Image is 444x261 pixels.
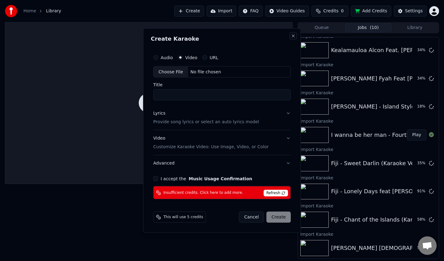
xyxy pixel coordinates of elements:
button: LyricsProvide song lyrics or select an auto lyrics model [153,105,291,130]
span: This will use 5 credits [163,215,203,220]
label: Title [153,83,291,87]
button: VideoCustomize Karaoke Video: Use Image, Video, or Color [153,130,291,155]
div: Choose File [154,66,188,77]
span: Insufficient credits. Click here to add more. [163,190,243,195]
label: URL [210,55,218,59]
button: I accept the [189,177,252,181]
button: Advanced [153,155,291,171]
h2: Create Karaoke [151,36,293,41]
p: Customize Karaoke Video: Use Image, Video, or Color [153,144,269,150]
label: Video [185,55,197,59]
div: No file chosen [188,69,224,75]
label: I accept the [161,177,252,181]
button: Cancel [239,212,264,223]
div: Video [153,135,269,150]
div: Lyrics [153,110,165,116]
span: Refresh [264,190,288,197]
label: Audio [161,55,173,59]
p: Provide song lyrics or select an auto lyrics model [153,119,259,125]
